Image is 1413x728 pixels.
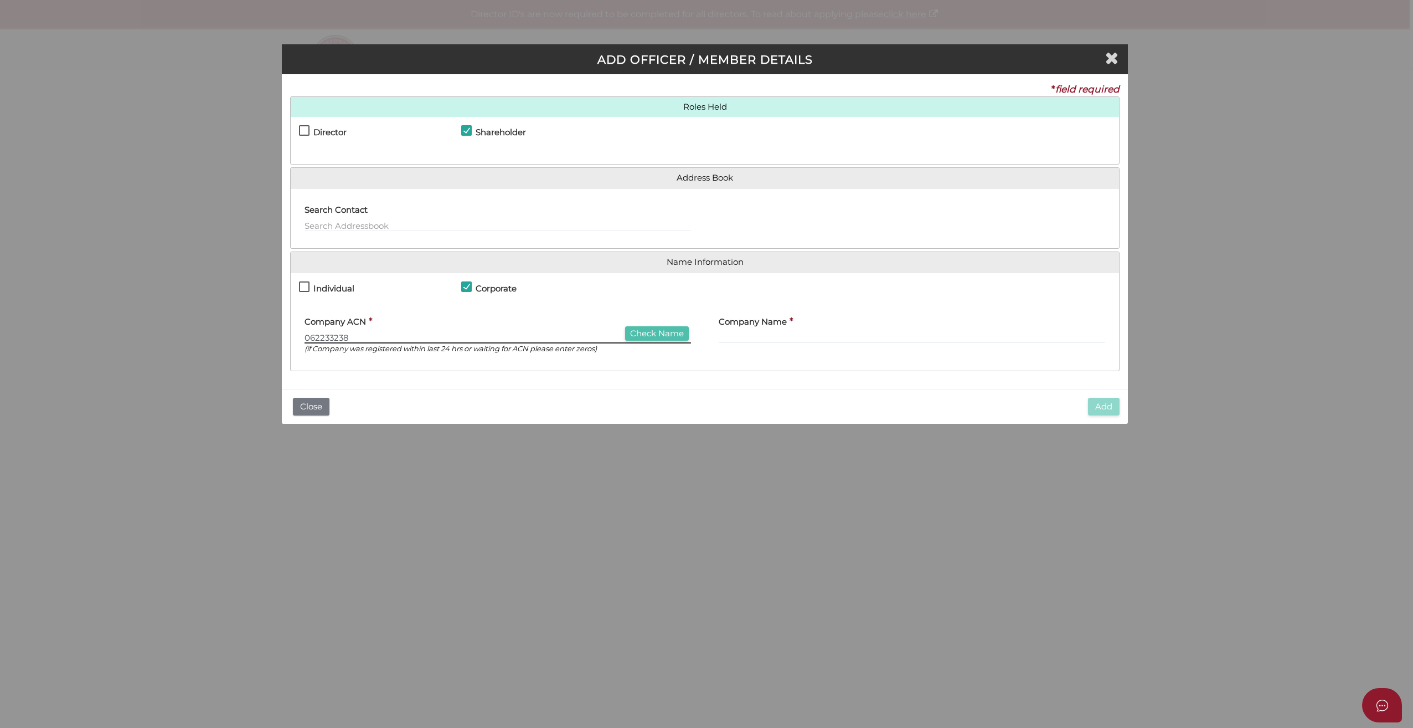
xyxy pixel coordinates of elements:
[305,344,597,353] i: (if Company was registered within last 24 hrs or waiting for ACN please enter zeros)
[719,317,787,327] h4: Company Name
[476,284,517,294] h4: Corporate
[305,317,366,327] h4: Company ACN
[305,206,368,215] h4: Search Contact
[305,219,691,232] input: Search Addressbook
[1362,688,1402,722] button: Open asap
[313,284,354,294] h4: Individual
[625,326,689,341] button: Check Name
[299,258,1111,267] a: Name Information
